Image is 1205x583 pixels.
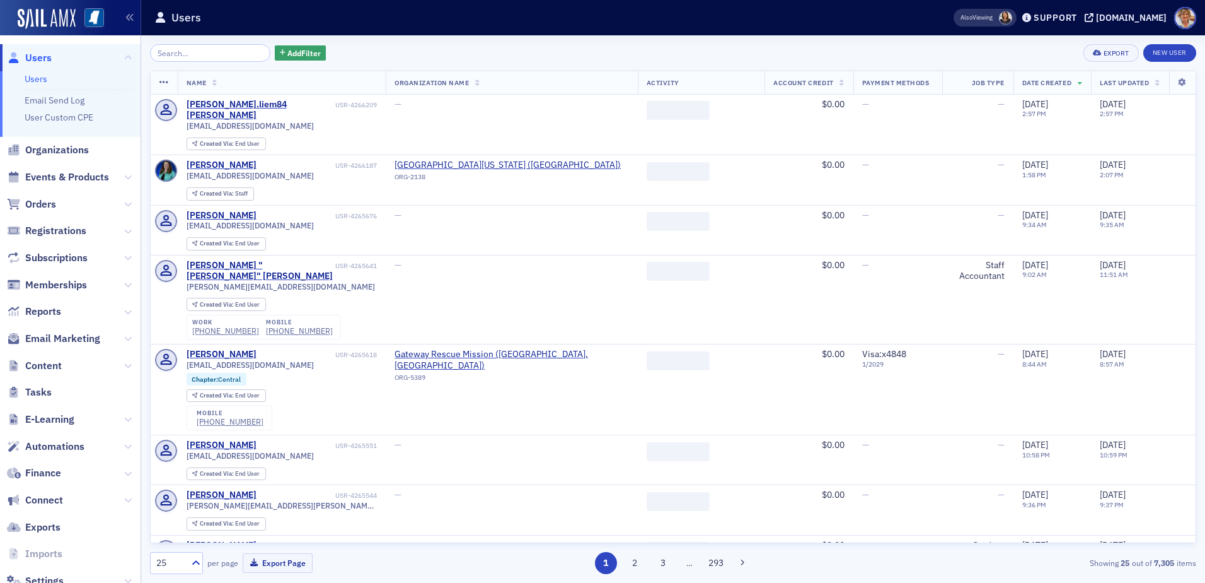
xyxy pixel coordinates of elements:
[647,262,710,281] span: ‌
[200,519,235,527] span: Created Via :
[1100,159,1126,170] span: [DATE]
[705,552,727,574] button: 293
[1100,109,1124,118] time: 2:57 PM
[187,121,314,131] span: [EMAIL_ADDRESS][DOMAIN_NAME]
[862,360,933,368] span: 1 / 2029
[192,319,259,326] div: work
[187,440,257,451] a: [PERSON_NAME]
[187,210,257,221] div: [PERSON_NAME]
[7,305,61,319] a: Reports
[258,351,377,359] div: USR-4265618
[187,237,266,250] div: Created Via: End User
[1022,539,1048,551] span: [DATE]
[1100,170,1124,179] time: 2:07 PM
[187,260,333,282] a: [PERSON_NAME] "[PERSON_NAME]" [PERSON_NAME]
[595,552,617,574] button: 1
[187,99,333,121] a: [PERSON_NAME].liem84 [PERSON_NAME]
[822,489,845,500] span: $0.00
[7,278,87,292] a: Memberships
[822,209,845,221] span: $0.00
[7,386,52,399] a: Tasks
[972,78,1005,87] span: Job Type
[25,547,62,561] span: Imports
[258,162,377,170] div: USR-4266187
[395,160,621,171] a: [GEOGRAPHIC_DATA][US_STATE] ([GEOGRAPHIC_DATA])
[647,78,679,87] span: Activity
[1022,489,1048,500] span: [DATE]
[76,8,104,30] a: View Homepage
[335,101,377,109] div: USR-4266209
[207,557,238,568] label: per page
[187,349,257,360] a: [PERSON_NAME]
[998,439,1005,450] span: —
[7,440,84,454] a: Automations
[1100,539,1126,551] span: [DATE]
[1100,450,1127,459] time: 10:59 PM
[18,9,76,29] img: SailAMX
[1174,7,1196,29] span: Profile
[1143,44,1196,62] a: New User
[187,540,257,551] a: [PERSON_NAME]
[25,170,109,184] span: Events & Products
[258,442,377,450] div: USR-4265551
[25,413,74,427] span: E-Learning
[200,471,260,478] div: End User
[1100,360,1124,368] time: 8:57 AM
[25,466,61,480] span: Finance
[187,187,254,201] div: Created Via: Staff
[25,197,56,211] span: Orders
[395,160,621,171] span: University of Mississippi (Oxford)
[1100,489,1126,500] span: [DATE]
[192,375,218,384] span: Chapter :
[395,209,401,221] span: —
[200,191,248,197] div: Staff
[862,209,869,221] span: —
[187,517,266,531] div: Created Via: End User
[187,468,266,481] div: Created Via: End User
[197,417,263,427] div: [PHONE_NUMBER]
[25,278,87,292] span: Memberships
[647,351,710,370] span: ‌
[200,391,235,399] span: Created Via :
[25,359,62,373] span: Content
[187,360,314,370] span: [EMAIL_ADDRESS][DOMAIN_NAME]
[275,45,326,61] button: AddFilter
[1022,360,1047,368] time: 8:44 AM
[200,139,235,148] span: Created Via :
[187,451,314,461] span: [EMAIL_ADDRESS][DOMAIN_NAME]
[395,539,401,551] span: —
[1022,170,1046,179] time: 1:58 PM
[7,359,62,373] a: Content
[1104,50,1129,57] div: Export
[187,160,257,171] a: [PERSON_NAME]
[1022,439,1048,450] span: [DATE]
[266,319,333,326] div: mobile
[862,539,869,551] span: —
[822,439,845,450] span: $0.00
[200,141,260,148] div: End User
[862,489,869,500] span: —
[335,262,377,270] div: USR-4265641
[862,439,869,450] span: —
[187,490,257,501] a: [PERSON_NAME]
[951,540,1005,551] div: Student
[7,170,109,184] a: Events & Products
[25,332,100,346] span: Email Marketing
[187,171,314,180] span: [EMAIL_ADDRESS][DOMAIN_NAME]
[647,492,710,511] span: ‌
[822,539,845,551] span: $0.00
[1119,557,1132,568] strong: 25
[25,305,61,319] span: Reports
[1100,439,1126,450] span: [DATE]
[681,557,698,568] span: …
[862,348,906,360] span: Visa : x4848
[960,13,972,21] div: Also
[25,386,52,399] span: Tasks
[25,95,84,106] a: Email Send Log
